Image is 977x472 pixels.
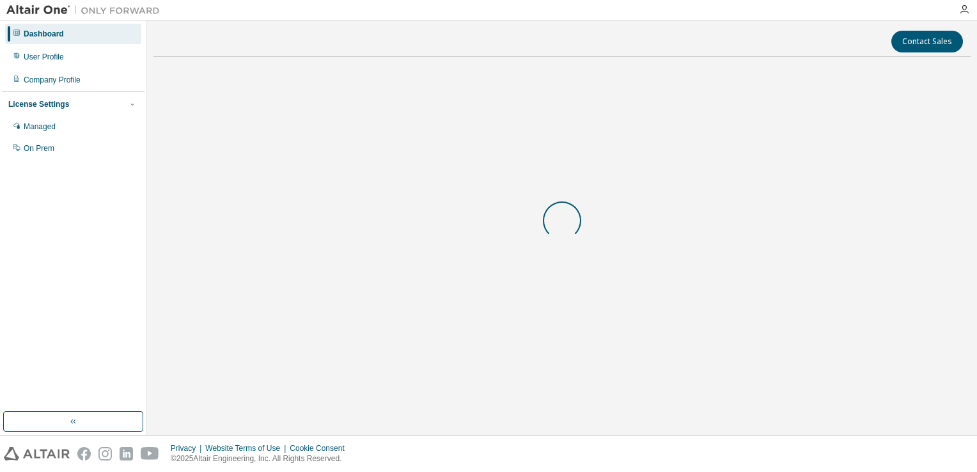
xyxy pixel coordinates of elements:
img: youtube.svg [141,447,159,460]
div: User Profile [24,52,64,62]
div: Dashboard [24,29,64,39]
button: Contact Sales [891,31,963,52]
img: Altair One [6,4,166,17]
img: facebook.svg [77,447,91,460]
div: Cookie Consent [290,443,352,453]
div: Website Terms of Use [205,443,290,453]
div: Company Profile [24,75,81,85]
div: Privacy [171,443,205,453]
div: License Settings [8,99,69,109]
img: altair_logo.svg [4,447,70,460]
p: © 2025 Altair Engineering, Inc. All Rights Reserved. [171,453,352,464]
img: linkedin.svg [120,447,133,460]
img: instagram.svg [98,447,112,460]
div: On Prem [24,143,54,153]
div: Managed [24,122,56,132]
